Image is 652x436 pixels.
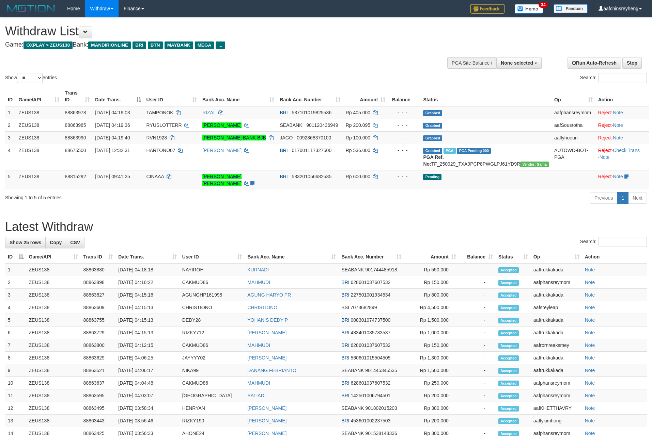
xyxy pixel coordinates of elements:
a: Reject [598,122,612,128]
a: [PERSON_NAME] [247,431,286,436]
th: User ID: activate to sort column ascending [180,251,245,263]
th: Trans ID: activate to sort column ascending [81,251,116,263]
th: Date Trans.: activate to sort column descending [92,87,143,106]
span: Accepted [498,381,519,386]
select: Showentries [17,73,43,83]
span: MANDIRIONLINE [88,41,131,49]
td: - [459,377,496,389]
span: BRI [280,174,288,179]
span: HARTONO07 [146,148,175,153]
a: [PERSON_NAME] [247,405,286,411]
span: Copy 227501001934534 to clipboard [351,292,391,298]
span: BRI [341,317,349,323]
a: CHRISTIONO [247,305,277,310]
td: [GEOGRAPHIC_DATA] [180,389,245,402]
td: - [459,263,496,276]
th: ID: activate to sort column descending [5,251,26,263]
td: · [595,106,649,119]
span: BRI [133,41,146,49]
td: ZEUS138 [26,301,81,314]
td: RIZKY712 [180,326,245,339]
td: 6 [5,326,26,339]
a: Note [585,431,595,436]
a: Note [600,154,610,160]
td: 5 [5,314,26,326]
td: ZEUS138 [26,339,81,352]
span: Accepted [498,280,519,286]
th: Bank Acc. Number: activate to sort column ascending [339,251,404,263]
td: - [459,339,496,352]
span: BRI [341,355,349,360]
span: 88863990 [65,135,86,140]
a: Reject [598,148,612,153]
td: [DATE] 04:16:22 [115,276,179,289]
td: [DATE] 04:06:25 [115,352,179,364]
span: Copy 901445345535 to clipboard [365,368,397,373]
span: Grabbed [423,123,442,129]
a: Note [585,292,595,298]
div: - - - [391,134,418,141]
a: RIZAL [202,110,216,115]
a: Note [585,305,595,310]
span: Accepted [498,292,519,298]
td: HENRYAN [180,402,245,415]
td: 8 [5,352,26,364]
span: BRI [341,330,349,335]
span: Accepted [498,355,519,361]
a: CSV [66,237,84,248]
td: 11 [5,389,26,402]
td: ZEUS138 [26,326,81,339]
td: 88863898 [81,276,116,289]
span: Copy 560601015504505 to clipboard [351,355,391,360]
th: Trans ID: activate to sort column ascending [62,87,92,106]
td: ZEUS138 [26,364,81,377]
span: Rp 536.000 [346,148,370,153]
td: Rp 150,000 [404,276,459,289]
img: Button%20Memo.svg [515,4,543,14]
td: 88863521 [81,364,116,377]
a: SATIADI [247,393,265,398]
th: Bank Acc. Name: activate to sort column ascending [200,87,277,106]
span: Copy 0092868370100 to clipboard [297,135,331,140]
span: SEABANK [341,267,364,272]
td: Rp 1,000,000 [404,326,459,339]
span: BRI [341,393,349,398]
a: [PERSON_NAME] [202,122,242,128]
td: 10 [5,377,26,389]
span: BRI [341,280,349,285]
span: BTN [148,41,163,49]
a: Note [585,317,595,323]
th: Game/API: activate to sort column ascending [16,87,62,106]
td: [DATE] 04:12:15 [115,339,179,352]
span: RYUSLOTTERR [146,122,182,128]
a: MAHMUDI [247,380,270,386]
a: Note [585,267,595,272]
a: Stop [622,57,642,69]
td: aafsreyleap [531,301,582,314]
a: Note [585,342,595,348]
td: - [459,289,496,301]
span: Grabbed [423,135,442,141]
td: aaftrukkakada [531,289,582,301]
span: Rp 200.095 [346,122,370,128]
td: aaftrukkakada [531,364,582,377]
span: PGA Pending [457,148,491,154]
td: aafKHETTHAVRY [531,402,582,415]
td: 5 [5,170,16,189]
td: aafphansreymom [531,389,582,402]
td: [DATE] 04:15:13 [115,314,179,326]
span: Copy 628601037607532 to clipboard [351,380,391,386]
a: [PERSON_NAME] [247,330,286,335]
a: DANANG FEBRIANTO [247,368,296,373]
span: Copy 008301074737500 to clipboard [351,317,391,323]
span: Copy 901802015203 to clipboard [365,405,397,411]
td: Rp 250,000 [404,377,459,389]
span: ... [216,41,225,49]
td: 1 [5,106,16,119]
span: RVN1928 [146,135,167,140]
a: Reject [598,110,612,115]
span: Accepted [498,305,519,311]
span: Accepted [498,406,519,412]
td: 88863729 [81,326,116,339]
img: panduan.png [554,4,588,13]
